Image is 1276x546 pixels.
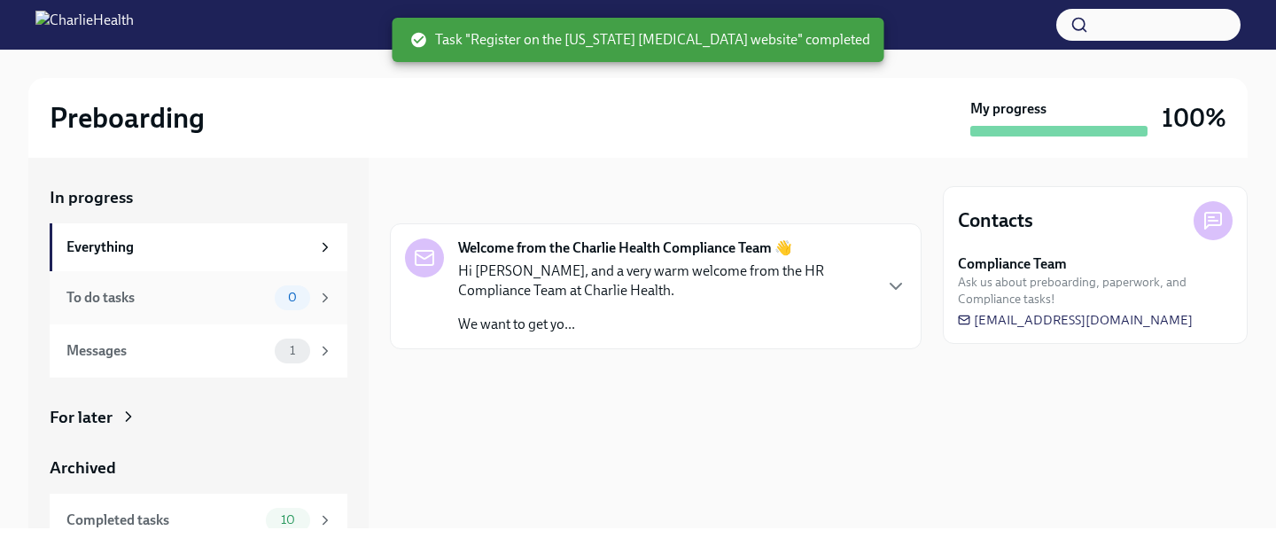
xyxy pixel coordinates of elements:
div: Everything [66,238,310,257]
p: We want to get yo... [458,315,871,334]
h4: Contacts [958,207,1033,234]
a: For later [50,406,347,429]
div: Messages [66,341,268,361]
a: [EMAIL_ADDRESS][DOMAIN_NAME] [958,311,1193,329]
div: For later [50,406,113,429]
p: Hi [PERSON_NAME], and a very warm welcome from the HR Compliance Team at Charlie Health. [458,261,871,300]
strong: My progress [970,99,1046,119]
strong: Compliance Team [958,254,1067,274]
span: Task "Register on the [US_STATE] [MEDICAL_DATA] website" completed [410,30,870,50]
a: Everything [50,223,347,271]
div: To do tasks [66,288,268,308]
img: CharlieHealth [35,11,134,39]
strong: Welcome from the Charlie Health Compliance Team 👋 [458,238,792,258]
h2: Preboarding [50,100,205,136]
a: In progress [50,186,347,209]
span: 0 [277,291,307,304]
a: Messages1 [50,324,347,378]
h3: 100% [1162,102,1226,134]
span: 10 [270,513,306,526]
a: To do tasks0 [50,271,347,324]
div: In progress [390,186,473,209]
span: Ask us about preboarding, paperwork, and Compliance tasks! [958,274,1233,308]
span: 1 [279,344,306,357]
div: Completed tasks [66,511,259,530]
a: Archived [50,456,347,480]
